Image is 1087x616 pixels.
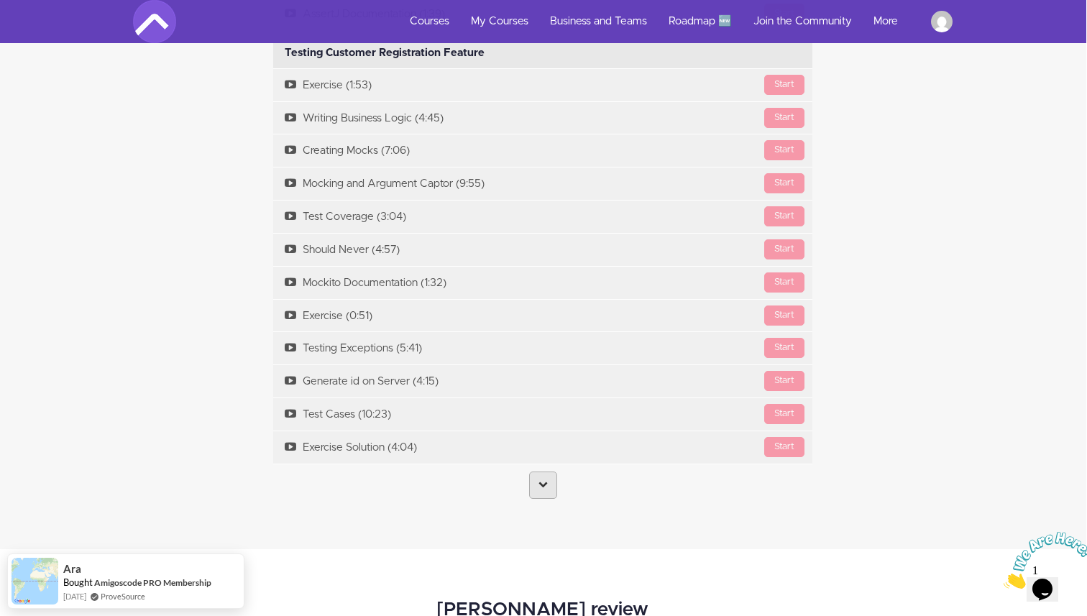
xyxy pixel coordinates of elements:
[273,69,812,101] a: StartExercise (1:53)
[764,338,804,358] div: Start
[273,201,812,233] a: StartTest Coverage (3:04)
[764,108,804,128] div: Start
[273,167,812,200] a: StartMocking and Argument Captor (9:55)
[764,305,804,326] div: Start
[764,173,804,193] div: Start
[273,38,812,68] div: Testing Customer Registration Feature
[273,234,812,266] a: StartShould Never (4:57)
[273,300,812,332] a: StartExercise (0:51)
[764,437,804,457] div: Start
[273,134,812,167] a: StartCreating Mocks (7:06)
[273,431,812,464] a: StartExercise Solution (4:04)
[6,6,12,18] span: 1
[63,576,93,588] span: Bought
[63,590,86,602] span: [DATE]
[931,11,953,32] img: mochamadrizalhidayat@gmail.com
[764,404,804,424] div: Start
[12,558,58,604] img: provesource social proof notification image
[101,590,145,602] a: ProveSource
[273,267,812,299] a: StartMockito Documentation (1:32)
[273,398,812,431] a: StartTest Cases (10:23)
[764,239,804,259] div: Start
[6,6,95,63] img: Chat attention grabber
[764,206,804,226] div: Start
[764,371,804,391] div: Start
[63,563,81,575] span: Ara
[273,332,812,364] a: StartTesting Exceptions (5:41)
[998,526,1087,594] iframe: chat widget
[764,272,804,293] div: Start
[273,365,812,397] a: StartGenerate id on Server (4:15)
[764,140,804,160] div: Start
[273,102,812,134] a: StartWriting Business Logic (4:45)
[94,577,211,588] a: Amigoscode PRO Membership
[764,75,804,95] div: Start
